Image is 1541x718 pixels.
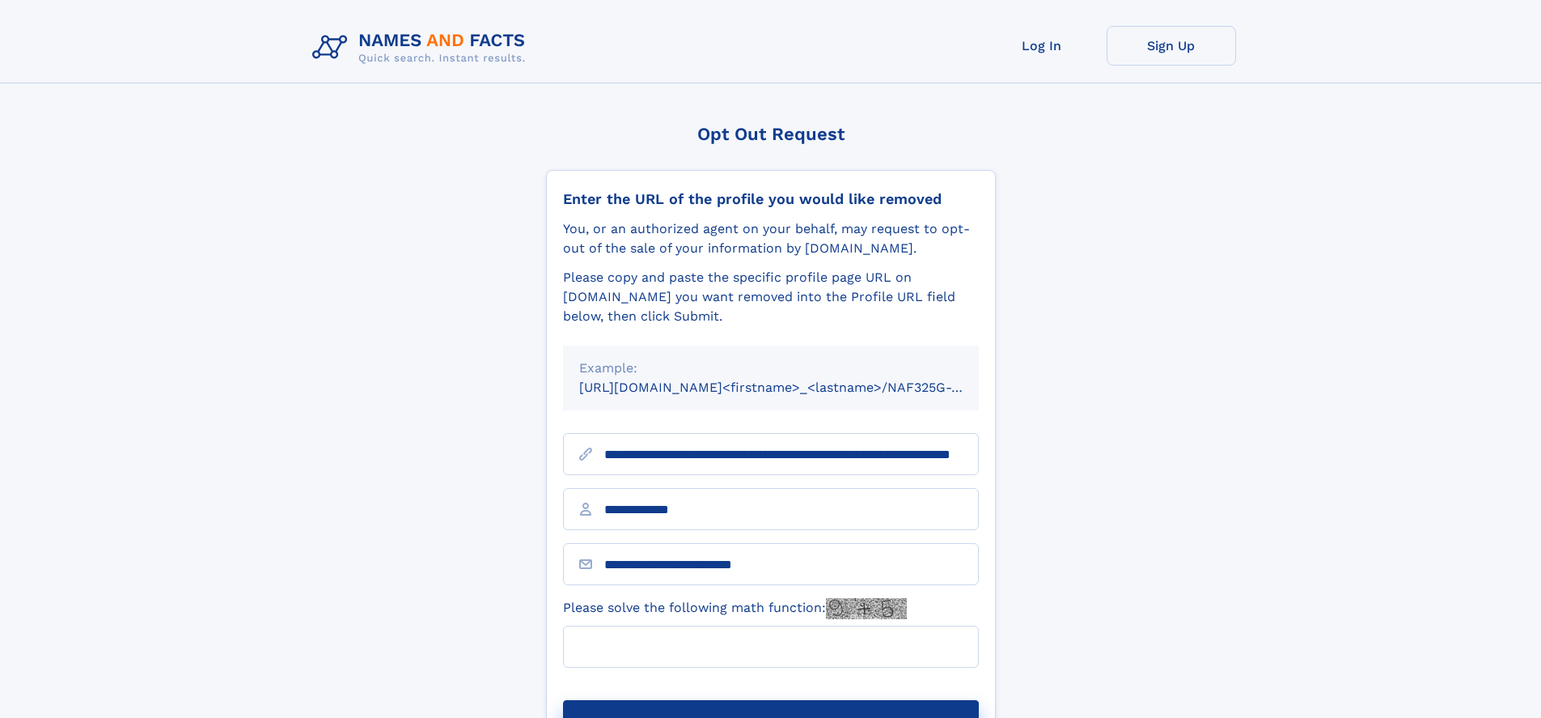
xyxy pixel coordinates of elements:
small: [URL][DOMAIN_NAME]<firstname>_<lastname>/NAF325G-xxxxxxxx [579,380,1010,395]
a: Sign Up [1107,26,1236,66]
img: Logo Names and Facts [306,26,539,70]
div: Please copy and paste the specific profile page URL on [DOMAIN_NAME] you want removed into the Pr... [563,268,979,326]
div: Example: [579,359,963,378]
label: Please solve the following math function: [563,598,907,619]
a: Log In [977,26,1107,66]
div: Opt Out Request [546,124,996,144]
div: Enter the URL of the profile you would like removed [563,190,979,208]
div: You, or an authorized agent on your behalf, may request to opt-out of the sale of your informatio... [563,219,979,258]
